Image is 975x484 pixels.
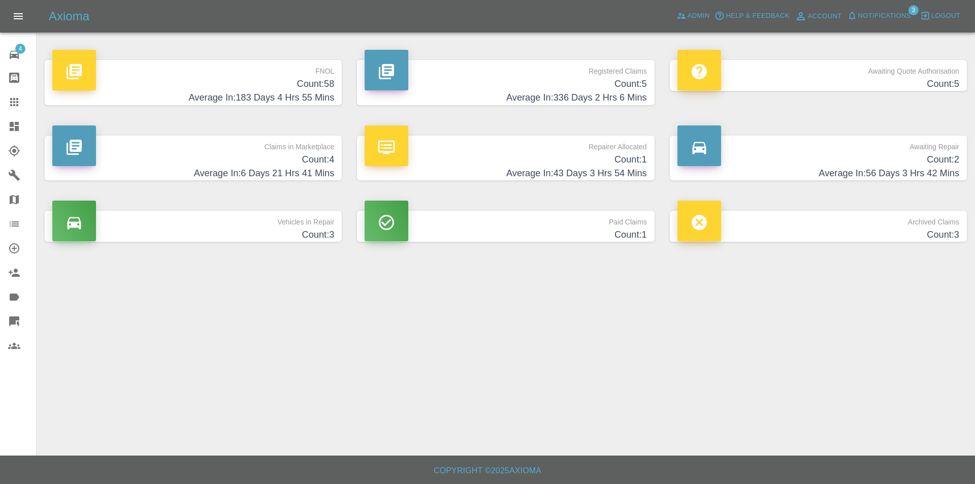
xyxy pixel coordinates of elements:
p: Awaiting Quote Authorisation [677,60,959,77]
button: Help & Feedback [712,8,792,24]
span: Account [808,11,842,22]
button: Logout [918,8,963,24]
span: Logout [931,10,960,22]
p: Paid Claims [365,211,646,228]
h4: Count: 4 [52,153,334,167]
h4: Average In: 183 Days 4 Hrs 55 Mins [52,91,334,105]
span: 3 [908,5,919,15]
p: Repairer Allocated [365,136,646,153]
p: FNOL [52,60,334,77]
a: Vehicles in RepairCount:3 [45,211,342,242]
h4: Count: 3 [52,228,334,242]
h4: Count: 1 [365,153,646,167]
h4: Count: 58 [52,77,334,91]
h4: Count: 3 [677,228,959,242]
a: Archived ClaimsCount:3 [670,211,967,242]
h4: Count: 5 [365,77,646,91]
a: FNOLCount:58Average In:183 Days 4 Hrs 55 Mins [45,60,342,105]
p: Archived Claims [677,211,959,228]
button: Notifications [844,8,914,24]
p: Claims in Marketplace [52,136,334,153]
h4: Average In: 43 Days 3 Hrs 54 Mins [365,167,646,180]
h4: Average In: 336 Days 2 Hrs 6 Mins [365,91,646,105]
h4: Count: 1 [365,228,646,242]
a: Claims in MarketplaceCount:4Average In:6 Days 21 Hrs 41 Mins [45,136,342,181]
h4: Count: 5 [677,77,959,91]
a: Admin [674,8,712,24]
p: Vehicles in Repair [52,211,334,228]
a: Paid ClaimsCount:1 [357,211,654,242]
span: Notifications [858,10,911,22]
button: Open drawer [6,4,30,28]
a: Repairer AllocatedCount:1Average In:43 Days 3 Hrs 54 Mins [357,136,654,181]
h4: Count: 2 [677,153,959,167]
h4: Average In: 6 Days 21 Hrs 41 Mins [52,167,334,180]
h5: Axioma [49,8,89,24]
a: Registered ClaimsCount:5Average In:336 Days 2 Hrs 6 Mins [357,60,654,105]
a: Awaiting RepairCount:2Average In:56 Days 3 Hrs 42 Mins [670,136,967,181]
h4: Average In: 56 Days 3 Hrs 42 Mins [677,167,959,180]
a: Account [792,8,844,24]
a: Awaiting Quote AuthorisationCount:5 [670,60,967,91]
span: 4 [15,44,25,54]
p: Awaiting Repair [677,136,959,153]
p: Registered Claims [365,60,646,77]
span: Admin [688,10,710,22]
span: Help & Feedback [726,10,789,22]
h6: Copyright © 2025 Axioma [8,464,967,478]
